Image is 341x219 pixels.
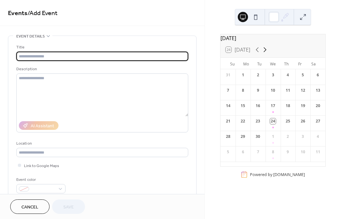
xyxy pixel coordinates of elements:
[253,58,266,69] div: Tu
[255,88,261,93] div: 9
[270,118,276,124] div: 24
[240,88,246,93] div: 8
[300,149,306,155] div: 10
[16,33,45,40] span: Event details
[240,134,246,139] div: 29
[315,134,321,139] div: 4
[225,134,231,139] div: 28
[8,7,27,20] a: Events
[16,66,187,72] div: Description
[270,149,276,155] div: 8
[315,118,321,124] div: 27
[225,149,231,155] div: 5
[221,34,325,42] div: [DATE]
[315,103,321,109] div: 20
[225,118,231,124] div: 21
[27,7,58,20] span: / Add Event
[16,176,64,183] div: Event color
[285,88,291,93] div: 11
[21,204,38,211] span: Cancel
[24,163,59,169] span: Link to Google Maps
[285,118,291,124] div: 25
[300,103,306,109] div: 19
[315,149,321,155] div: 11
[225,103,231,109] div: 14
[16,140,187,147] div: Location
[240,103,246,109] div: 15
[240,149,246,155] div: 6
[280,58,293,69] div: Th
[240,72,246,78] div: 1
[285,103,291,109] div: 18
[255,149,261,155] div: 7
[255,134,261,139] div: 30
[255,118,261,124] div: 23
[266,58,280,69] div: We
[226,58,239,69] div: Su
[315,88,321,93] div: 13
[270,88,276,93] div: 10
[225,88,231,93] div: 7
[307,58,320,69] div: Sa
[315,72,321,78] div: 6
[240,118,246,124] div: 22
[270,103,276,109] div: 17
[300,134,306,139] div: 3
[285,149,291,155] div: 9
[16,44,187,51] div: Title
[300,72,306,78] div: 5
[270,72,276,78] div: 3
[270,134,276,139] div: 1
[255,72,261,78] div: 2
[293,58,306,69] div: Fr
[10,199,50,214] button: Cancel
[300,88,306,93] div: 12
[250,172,305,177] div: Powered by
[273,172,305,177] a: [DOMAIN_NAME]
[285,134,291,139] div: 2
[225,72,231,78] div: 31
[239,58,252,69] div: Mo
[300,118,306,124] div: 26
[255,103,261,109] div: 16
[285,72,291,78] div: 4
